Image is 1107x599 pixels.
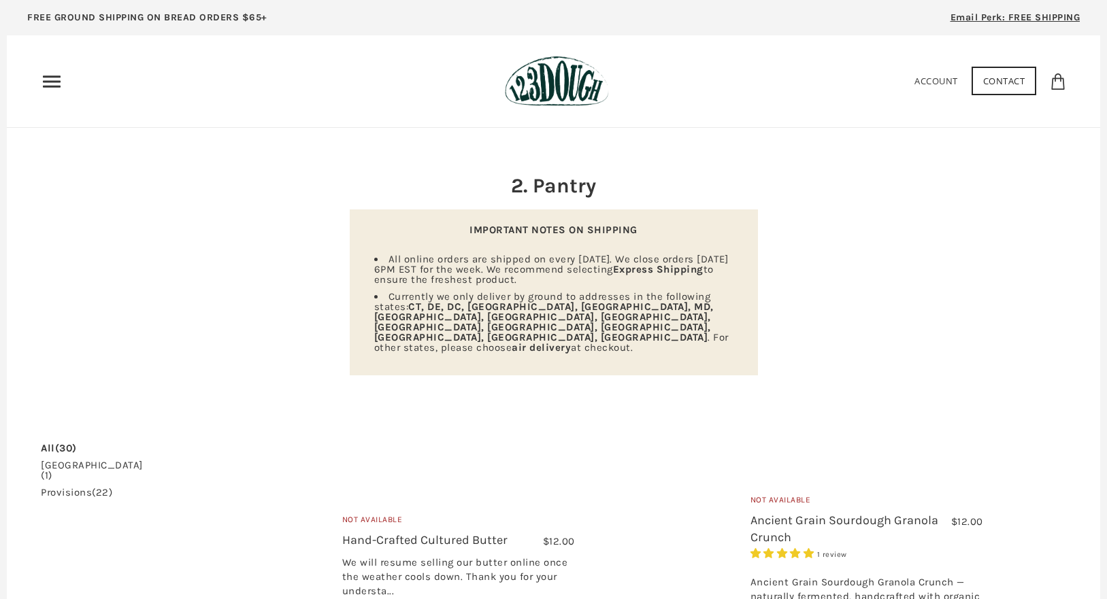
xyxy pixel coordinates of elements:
[7,7,288,35] a: FREE GROUND SHIPPING ON BREAD ORDERS $65+
[41,469,52,481] span: (1)
[41,71,63,92] nav: Primary
[972,67,1037,95] a: Contact
[41,443,77,453] a: All(30)
[512,341,571,354] strong: air delivery
[505,56,609,107] img: 123Dough Bakery
[55,442,77,454] span: (30)
[92,486,112,498] span: (22)
[951,515,983,528] span: $12.00
[41,487,112,498] a: provisions(22)
[930,7,1101,35] a: Email Perk: FREE SHIPPING
[374,301,714,343] strong: CT, DE, DC, [GEOGRAPHIC_DATA], [GEOGRAPHIC_DATA], MD, [GEOGRAPHIC_DATA], [GEOGRAPHIC_DATA], [GEOG...
[750,547,817,560] span: 5.00 stars
[543,535,575,547] span: $12.00
[951,12,1080,23] span: Email Perk: FREE SHIPPING
[350,171,758,200] h2: 2. Pantry
[41,460,143,481] a: [GEOGRAPHIC_DATA](1)
[750,494,983,512] div: Not Available
[469,224,638,236] strong: IMPORTANT NOTES ON SHIPPING
[27,10,267,25] p: FREE GROUND SHIPPING ON BREAD ORDERS $65+
[342,513,575,532] div: Not Available
[750,513,938,545] a: Ancient Grain Sourdough Granola Crunch
[817,550,847,559] span: 1 review
[374,253,729,286] span: All online orders are shipped on every [DATE]. We close orders [DATE] 6PM EST for the week. We re...
[914,75,958,87] a: Account
[342,532,508,547] a: Hand-Crafted Cultured Butter
[613,263,704,275] strong: Express Shipping
[374,290,729,354] span: Currently we only deliver by ground to addresses in the following states: . For other states, ple...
